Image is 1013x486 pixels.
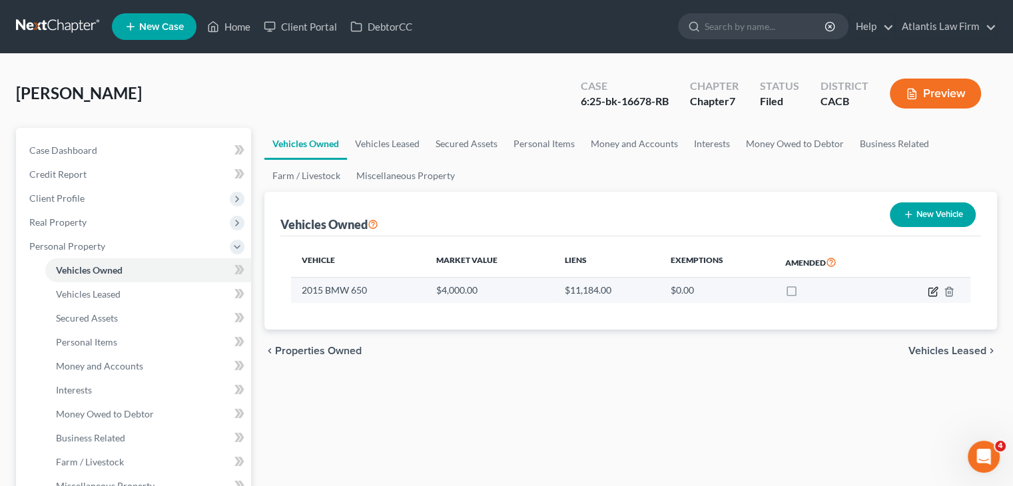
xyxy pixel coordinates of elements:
a: Atlantis Law Firm [895,15,996,39]
span: Farm / Livestock [56,456,124,467]
button: Preview [890,79,981,109]
a: DebtorCC [344,15,419,39]
span: 7 [729,95,735,107]
a: Client Portal [257,15,344,39]
a: Vehicles Owned [45,258,251,282]
div: Status [760,79,799,94]
td: $0.00 [660,278,775,303]
div: Vehicles Owned [280,216,378,232]
span: Vehicles Leased [56,288,121,300]
div: CACB [821,94,868,109]
a: Secured Assets [45,306,251,330]
span: Money Owed to Debtor [56,408,154,419]
div: Chapter [690,94,739,109]
td: 2015 BMW 650 [291,278,426,303]
span: Money and Accounts [56,360,143,371]
a: Vehicles Owned [264,128,347,160]
span: New Case [139,22,184,32]
a: Home [200,15,257,39]
a: Vehicles Leased [45,282,251,306]
span: Interests [56,384,92,395]
a: Personal Items [45,330,251,354]
span: Real Property [29,216,87,228]
a: Case Dashboard [19,138,251,162]
button: Vehicles Leased chevron_right [908,346,997,356]
span: Credit Report [29,168,87,180]
a: Personal Items [506,128,583,160]
a: Credit Report [19,162,251,186]
span: Personal Items [56,336,117,348]
span: [PERSON_NAME] [16,83,142,103]
a: Money and Accounts [583,128,686,160]
span: Client Profile [29,192,85,204]
i: chevron_right [986,346,997,356]
span: Vehicles Owned [56,264,123,276]
div: Chapter [690,79,739,94]
div: District [821,79,868,94]
span: Secured Assets [56,312,118,324]
th: Liens [554,247,660,278]
a: Money Owed to Debtor [738,128,852,160]
a: Interests [686,128,738,160]
a: Business Related [852,128,937,160]
a: Miscellaneous Property [348,160,463,192]
td: $4,000.00 [426,278,554,303]
i: chevron_left [264,346,275,356]
span: 4 [995,441,1006,451]
input: Search by name... [705,14,827,39]
span: Case Dashboard [29,144,97,156]
button: chevron_left Properties Owned [264,346,362,356]
a: Interests [45,378,251,402]
a: Vehicles Leased [347,128,428,160]
th: Vehicle [291,247,426,278]
td: $11,184.00 [554,278,660,303]
div: 6:25-bk-16678-RB [581,94,669,109]
span: Properties Owned [275,346,362,356]
iframe: Intercom live chat [968,441,1000,473]
a: Business Related [45,426,251,450]
a: Farm / Livestock [45,450,251,474]
span: Vehicles Leased [908,346,986,356]
span: Business Related [56,432,125,443]
th: Amended [775,247,887,278]
div: Case [581,79,669,94]
span: Personal Property [29,240,105,252]
a: Farm / Livestock [264,160,348,192]
th: Market Value [426,247,554,278]
a: Help [849,15,894,39]
a: Money and Accounts [45,354,251,378]
a: Secured Assets [428,128,506,160]
th: Exemptions [660,247,775,278]
button: New Vehicle [890,202,976,227]
a: Money Owed to Debtor [45,402,251,426]
div: Filed [760,94,799,109]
